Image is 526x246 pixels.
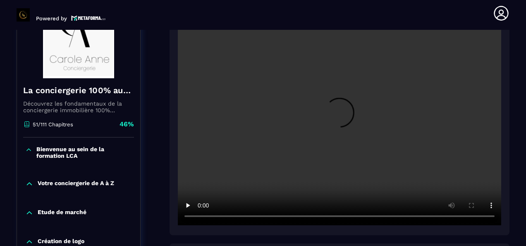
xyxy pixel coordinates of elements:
[38,238,84,246] p: Création de logo
[23,84,134,96] h4: La conciergerie 100% automatisée
[36,146,132,159] p: Bienvenue au sein de la formation LCA
[23,100,134,113] p: Découvrez les fondamentaux de la conciergerie immobilière 100% automatisée. Cette formation est c...
[17,8,30,22] img: logo-branding
[38,209,86,217] p: Etude de marché
[71,14,106,22] img: logo
[36,15,67,22] p: Powered by
[120,120,134,129] p: 46%
[33,121,73,128] p: 51/111 Chapitres
[38,180,114,188] p: Votre conciergerie de A à Z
